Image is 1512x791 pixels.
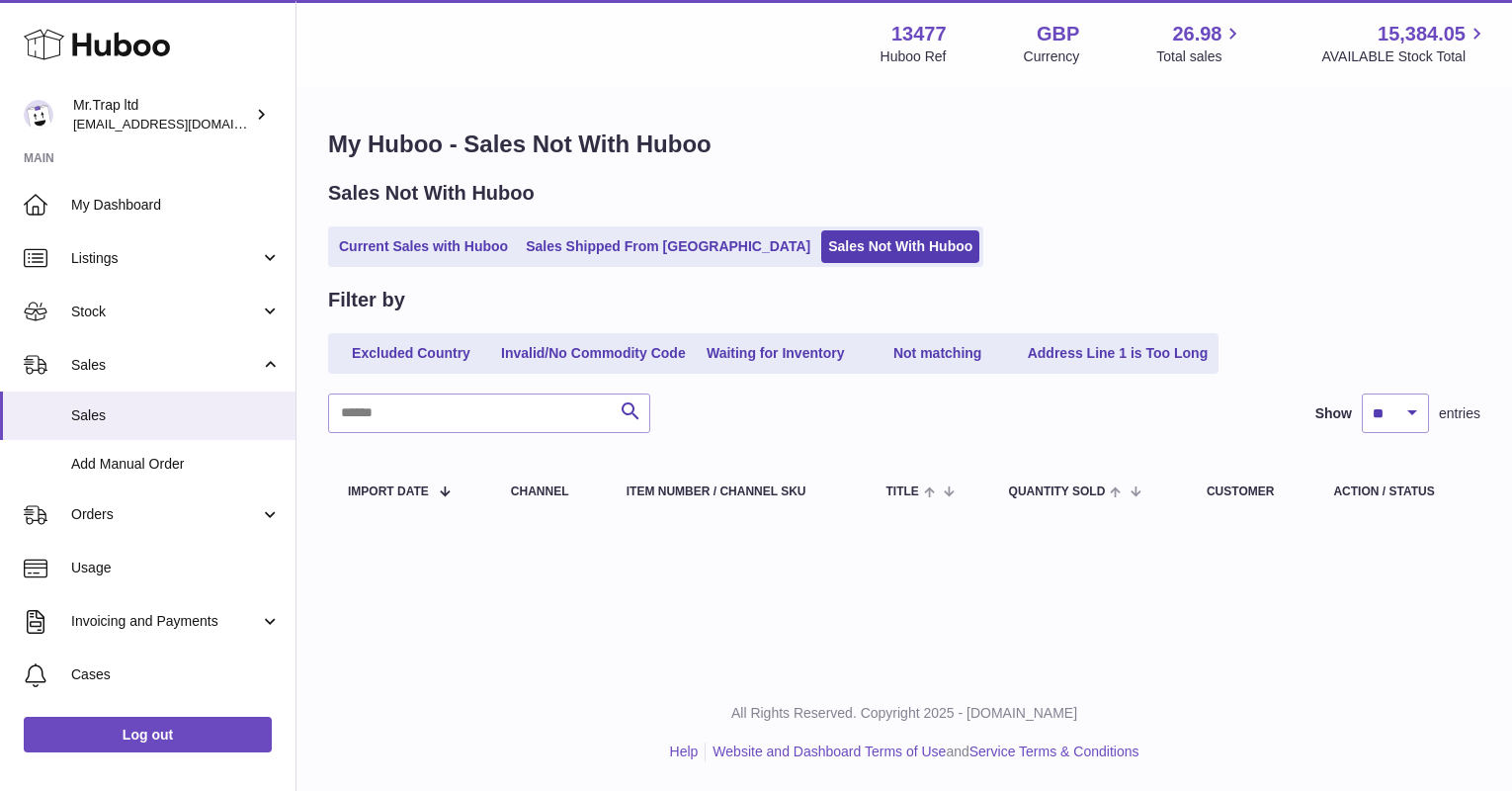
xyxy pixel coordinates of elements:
[1009,485,1106,498] span: Quantity Sold
[969,744,1139,759] a: Service Terms & Conditions
[71,406,281,425] span: Sales
[71,249,260,268] span: Listings
[627,485,847,498] div: Item Number / Channel SKU
[73,116,291,132] span: [EMAIL_ADDRESS][DOMAIN_NAME]
[332,230,515,263] a: Current Sales with Huboo
[670,744,699,759] a: Help
[73,96,251,133] div: Mr.Trap ltd
[886,485,919,498] span: Title
[1321,47,1488,66] span: AVAILABLE Stock Total
[1172,21,1221,47] span: 26.98
[71,303,260,321] span: Stock
[1315,404,1352,423] label: Show
[881,47,947,66] div: Huboo Ref
[1378,21,1466,47] span: 15,384.05
[71,505,260,524] span: Orders
[1439,404,1480,423] span: entries
[24,100,53,130] img: office@grabacz.eu
[24,717,272,752] a: Log out
[1333,485,1461,498] div: Action / Status
[891,21,947,47] strong: 13477
[1156,47,1244,66] span: Total sales
[332,337,490,370] a: Excluded Country
[1037,21,1079,47] strong: GBP
[697,337,855,370] a: Waiting for Inventory
[519,230,817,263] a: Sales Shipped From [GEOGRAPHIC_DATA]
[494,337,693,370] a: Invalid/No Commodity Code
[71,665,281,684] span: Cases
[328,180,535,207] h2: Sales Not With Huboo
[348,485,429,498] span: Import date
[1321,21,1488,66] a: 15,384.05 AVAILABLE Stock Total
[1021,337,1216,370] a: Address Line 1 is Too Long
[511,485,587,498] div: Channel
[71,455,281,474] span: Add Manual Order
[71,559,281,577] span: Usage
[859,337,1017,370] a: Not matching
[1156,21,1244,66] a: 26.98 Total sales
[1207,485,1295,498] div: Customer
[71,612,260,631] span: Invoicing and Payments
[713,744,946,759] a: Website and Dashboard Terms of Use
[821,230,979,263] a: Sales Not With Huboo
[706,743,1138,761] li: and
[71,356,260,375] span: Sales
[328,129,1480,160] h1: My Huboo - Sales Not With Huboo
[71,196,281,215] span: My Dashboard
[328,287,405,313] h2: Filter by
[312,704,1496,723] p: All Rights Reserved. Copyright 2025 - [DOMAIN_NAME]
[1024,47,1080,66] div: Currency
